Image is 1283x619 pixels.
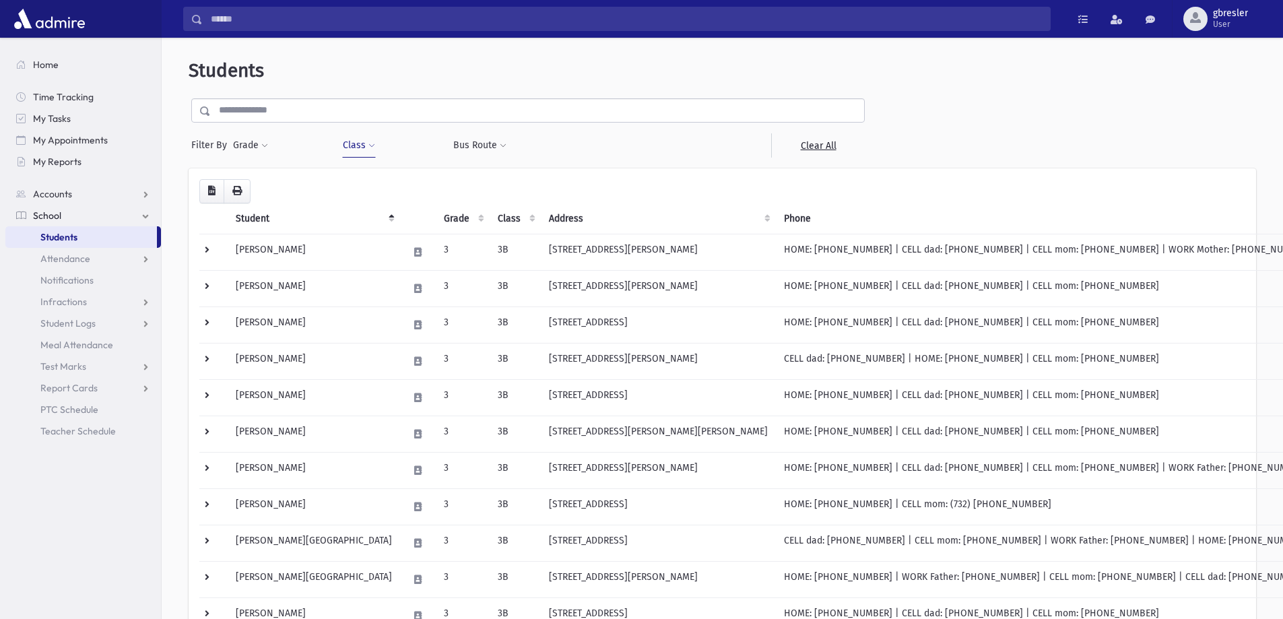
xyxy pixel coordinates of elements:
[541,488,776,525] td: [STREET_ADDRESS]
[5,313,161,334] a: Student Logs
[490,561,541,597] td: 3B
[228,561,400,597] td: [PERSON_NAME][GEOGRAPHIC_DATA]
[11,5,88,32] img: AdmirePro
[228,234,400,270] td: [PERSON_NAME]
[490,452,541,488] td: 3B
[5,269,161,291] a: Notifications
[33,134,108,146] span: My Appointments
[228,452,400,488] td: [PERSON_NAME]
[541,203,776,234] th: Address: activate to sort column ascending
[189,59,264,82] span: Students
[541,525,776,561] td: [STREET_ADDRESS]
[436,525,490,561] td: 3
[541,306,776,343] td: [STREET_ADDRESS]
[436,452,490,488] td: 3
[1213,19,1248,30] span: User
[541,379,776,416] td: [STREET_ADDRESS]
[5,151,161,172] a: My Reports
[342,133,376,158] button: Class
[5,420,161,442] a: Teacher Schedule
[203,7,1050,31] input: Search
[436,416,490,452] td: 3
[40,253,90,265] span: Attendance
[228,306,400,343] td: [PERSON_NAME]
[490,379,541,416] td: 3B
[436,488,490,525] td: 3
[490,203,541,234] th: Class: activate to sort column ascending
[5,356,161,377] a: Test Marks
[40,317,96,329] span: Student Logs
[490,525,541,561] td: 3B
[228,525,400,561] td: [PERSON_NAME][GEOGRAPHIC_DATA]
[191,138,232,152] span: Filter By
[5,205,161,226] a: School
[40,231,77,243] span: Students
[436,203,490,234] th: Grade: activate to sort column ascending
[224,179,251,203] button: Print
[228,416,400,452] td: [PERSON_NAME]
[436,343,490,379] td: 3
[40,382,98,394] span: Report Cards
[5,108,161,129] a: My Tasks
[33,59,59,71] span: Home
[33,91,94,103] span: Time Tracking
[40,360,86,372] span: Test Marks
[436,379,490,416] td: 3
[771,133,865,158] a: Clear All
[1213,8,1248,19] span: gbresler
[541,561,776,597] td: [STREET_ADDRESS][PERSON_NAME]
[436,270,490,306] td: 3
[33,188,72,200] span: Accounts
[232,133,269,158] button: Grade
[436,234,490,270] td: 3
[199,179,224,203] button: CSV
[228,203,400,234] th: Student: activate to sort column descending
[490,416,541,452] td: 3B
[436,306,490,343] td: 3
[228,379,400,416] td: [PERSON_NAME]
[541,416,776,452] td: [STREET_ADDRESS][PERSON_NAME][PERSON_NAME]
[5,183,161,205] a: Accounts
[5,399,161,420] a: PTC Schedule
[541,270,776,306] td: [STREET_ADDRESS][PERSON_NAME]
[490,488,541,525] td: 3B
[228,270,400,306] td: [PERSON_NAME]
[541,452,776,488] td: [STREET_ADDRESS][PERSON_NAME]
[5,129,161,151] a: My Appointments
[436,561,490,597] td: 3
[33,156,81,168] span: My Reports
[228,488,400,525] td: [PERSON_NAME]
[5,334,161,356] a: Meal Attendance
[5,226,157,248] a: Students
[5,54,161,75] a: Home
[5,86,161,108] a: Time Tracking
[40,339,113,351] span: Meal Attendance
[40,296,87,308] span: Infractions
[490,306,541,343] td: 3B
[228,343,400,379] td: [PERSON_NAME]
[541,343,776,379] td: [STREET_ADDRESS][PERSON_NAME]
[453,133,507,158] button: Bus Route
[40,425,116,437] span: Teacher Schedule
[5,291,161,313] a: Infractions
[5,248,161,269] a: Attendance
[541,234,776,270] td: [STREET_ADDRESS][PERSON_NAME]
[5,377,161,399] a: Report Cards
[33,209,61,222] span: School
[40,403,98,416] span: PTC Schedule
[40,274,94,286] span: Notifications
[33,112,71,125] span: My Tasks
[490,234,541,270] td: 3B
[490,343,541,379] td: 3B
[490,270,541,306] td: 3B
